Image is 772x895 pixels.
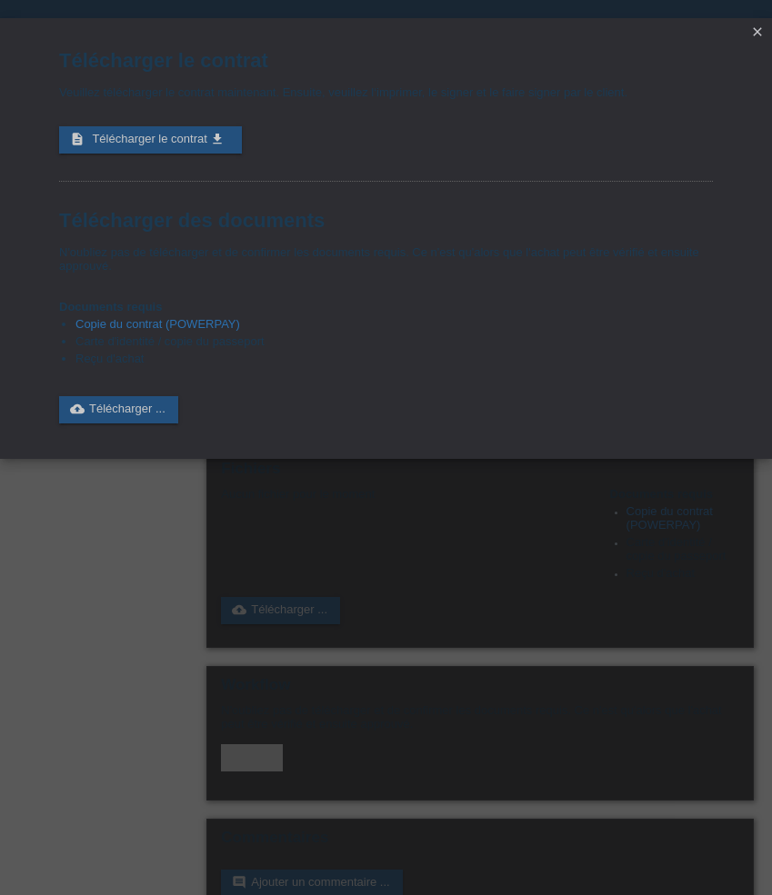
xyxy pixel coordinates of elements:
li: Carte d'identité / copie du passeport [75,334,713,352]
h1: Télécharger le contrat [59,49,713,72]
h4: Documents requis [59,300,713,313]
p: N'oubliez pas de télécharger et de confirmer les documents requis. Ce n'est qu'alors que l'achat ... [59,245,713,273]
span: Télécharger le contrat [92,132,206,145]
a: Copie du contrat (POWERPAY) [75,317,240,331]
h1: Télécharger des documents [59,209,713,232]
i: description [70,132,85,146]
a: description Télécharger le contrat get_app [59,126,242,154]
p: Veuillez télécharger le contrat maintenant. Ensuite, veuillez l‘imprimer, le signer et le faire s... [59,85,713,99]
li: Reçu d'achat [75,352,713,369]
a: cloud_uploadTélécharger ... [59,396,178,423]
i: close [750,25,765,39]
i: get_app [210,132,225,146]
a: close [746,23,769,44]
i: cloud_upload [70,402,85,416]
